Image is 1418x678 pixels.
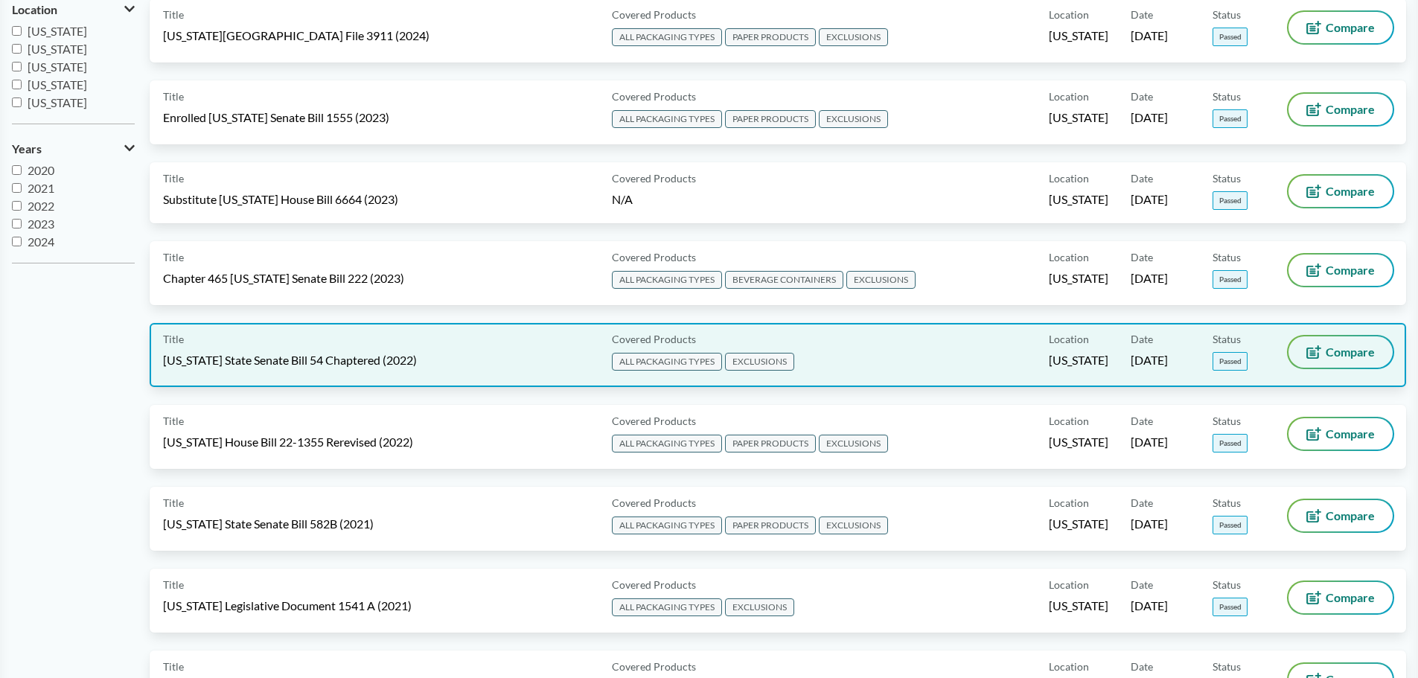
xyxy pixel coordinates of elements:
[1213,659,1241,674] span: Status
[28,217,54,231] span: 2023
[612,7,696,22] span: Covered Products
[12,183,22,193] input: 2021
[1131,249,1153,265] span: Date
[1049,331,1089,347] span: Location
[612,89,696,104] span: Covered Products
[1288,12,1393,43] button: Compare
[1131,516,1168,532] span: [DATE]
[1131,352,1168,368] span: [DATE]
[1288,336,1393,368] button: Compare
[163,413,184,429] span: Title
[163,659,184,674] span: Title
[819,517,888,534] span: EXCLUSIONS
[1131,598,1168,614] span: [DATE]
[1049,434,1108,450] span: [US_STATE]
[1213,577,1241,592] span: Status
[1131,191,1168,208] span: [DATE]
[1049,577,1089,592] span: Location
[12,97,22,107] input: [US_STATE]
[612,598,722,616] span: ALL PACKAGING TYPES
[612,331,696,347] span: Covered Products
[1213,413,1241,429] span: Status
[846,271,916,289] span: EXCLUSIONS
[1049,28,1108,44] span: [US_STATE]
[1049,249,1089,265] span: Location
[163,170,184,186] span: Title
[1288,418,1393,450] button: Compare
[163,89,184,104] span: Title
[1049,7,1089,22] span: Location
[163,577,184,592] span: Title
[163,191,398,208] span: Substitute [US_STATE] House Bill 6664 (2023)
[612,435,722,452] span: ALL PACKAGING TYPES
[612,659,696,674] span: Covered Products
[725,353,794,371] span: EXCLUSIONS
[28,42,87,56] span: [US_STATE]
[12,3,57,16] span: Location
[1288,582,1393,613] button: Compare
[163,331,184,347] span: Title
[612,249,696,265] span: Covered Products
[1326,346,1375,358] span: Compare
[612,577,696,592] span: Covered Products
[1131,28,1168,44] span: [DATE]
[1049,170,1089,186] span: Location
[163,516,374,532] span: [US_STATE] State Senate Bill 582B (2021)
[28,199,54,213] span: 2022
[612,28,722,46] span: ALL PACKAGING TYPES
[1131,170,1153,186] span: Date
[819,28,888,46] span: EXCLUSIONS
[1288,176,1393,207] button: Compare
[612,192,633,206] span: N/A
[612,271,722,289] span: ALL PACKAGING TYPES
[1213,331,1241,347] span: Status
[1213,270,1248,289] span: Passed
[612,517,722,534] span: ALL PACKAGING TYPES
[1049,191,1108,208] span: [US_STATE]
[612,495,696,511] span: Covered Products
[1049,659,1089,674] span: Location
[1326,510,1375,522] span: Compare
[28,163,54,177] span: 2020
[12,44,22,54] input: [US_STATE]
[1049,495,1089,511] span: Location
[1326,185,1375,197] span: Compare
[1326,103,1375,115] span: Compare
[28,77,87,92] span: [US_STATE]
[12,62,22,71] input: [US_STATE]
[1213,89,1241,104] span: Status
[1288,94,1393,125] button: Compare
[163,28,429,44] span: [US_STATE][GEOGRAPHIC_DATA] File 3911 (2024)
[1213,495,1241,511] span: Status
[163,352,417,368] span: [US_STATE] State Senate Bill 54 Chaptered (2022)
[819,435,888,452] span: EXCLUSIONS
[1131,495,1153,511] span: Date
[163,495,184,511] span: Title
[725,28,816,46] span: PAPER PRODUCTS
[1049,352,1108,368] span: [US_STATE]
[1049,270,1108,287] span: [US_STATE]
[12,219,22,228] input: 2023
[28,24,87,38] span: [US_STATE]
[1131,434,1168,450] span: [DATE]
[612,413,696,429] span: Covered Products
[1131,659,1153,674] span: Date
[1049,516,1108,532] span: [US_STATE]
[1131,331,1153,347] span: Date
[1213,7,1241,22] span: Status
[1213,598,1248,616] span: Passed
[1213,249,1241,265] span: Status
[1213,516,1248,534] span: Passed
[1213,352,1248,371] span: Passed
[163,7,184,22] span: Title
[1326,264,1375,276] span: Compare
[1131,270,1168,287] span: [DATE]
[163,270,404,287] span: Chapter 465 [US_STATE] Senate Bill 222 (2023)
[12,136,135,161] button: Years
[1131,7,1153,22] span: Date
[12,165,22,175] input: 2020
[1049,109,1108,126] span: [US_STATE]
[163,434,413,450] span: [US_STATE] House Bill 22-1355 Rerevised (2022)
[725,271,843,289] span: BEVERAGE CONTAINERS
[12,142,42,156] span: Years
